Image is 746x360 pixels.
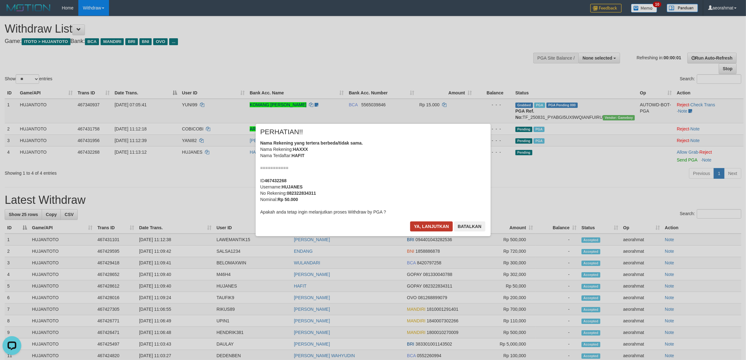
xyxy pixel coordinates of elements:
[454,221,485,231] button: Batalkan
[282,184,303,189] b: HUJANES
[260,140,486,215] div: Nama Rekening: Nama Terdaftar: =========== ID Username: No Rekening: Nominal: Apakah anda tetap i...
[292,153,305,158] b: HAFIT
[260,140,363,146] b: Nama Rekening yang tertera berbeda/tidak sama.
[293,147,308,152] b: HAXXX
[265,178,287,183] b: 467432268
[287,191,316,196] b: 082322834311
[3,3,21,21] button: Open LiveChat chat widget
[278,197,298,202] b: Rp 50.000
[410,221,453,231] button: Ya, lanjutkan
[260,129,303,135] span: PERHATIAN!!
